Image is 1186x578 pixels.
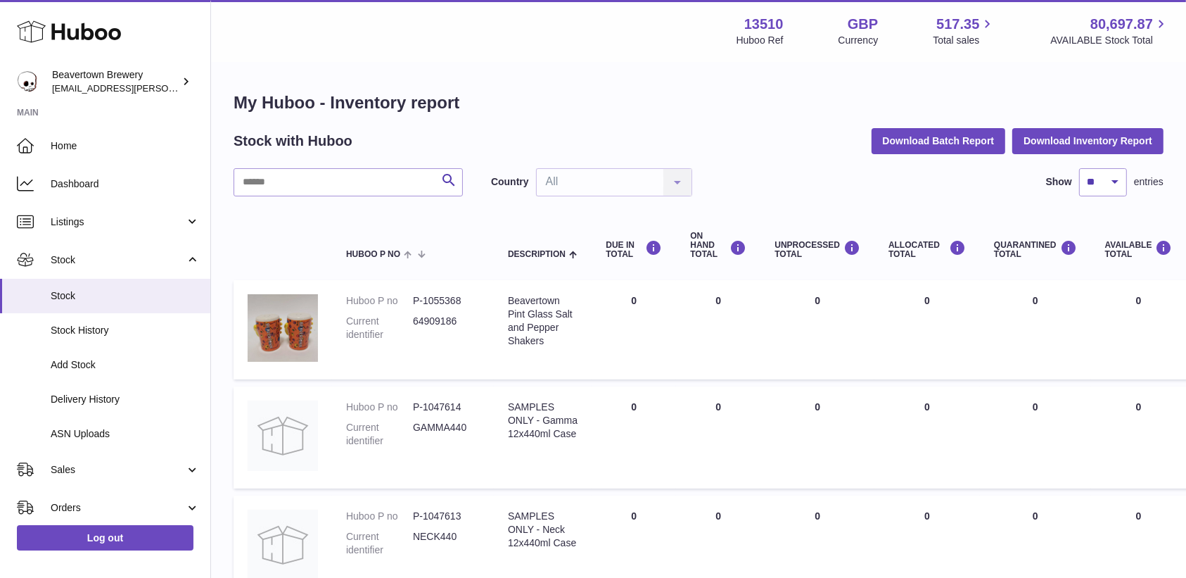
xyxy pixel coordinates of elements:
[234,132,352,151] h2: Stock with Huboo
[888,240,966,259] div: ALLOCATED Total
[760,387,874,489] td: 0
[592,280,676,379] td: 0
[413,530,480,557] dd: NECK440
[676,280,760,379] td: 0
[936,15,979,34] span: 517.35
[874,387,980,489] td: 0
[933,34,995,47] span: Total sales
[413,510,480,523] dd: P-1047613
[874,280,980,379] td: 0
[508,250,566,259] span: Description
[52,82,282,94] span: [EMAIL_ADDRESS][PERSON_NAME][DOMAIN_NAME]
[592,387,676,489] td: 0
[933,15,995,47] a: 517.35 Total sales
[248,294,318,362] img: product image
[51,215,185,229] span: Listings
[1050,15,1169,47] a: 80,697.87 AVAILABLE Stock Total
[1050,34,1169,47] span: AVAILABLE Stock Total
[690,232,746,260] div: ON HAND Total
[1134,175,1163,189] span: entries
[744,15,784,34] strong: 13510
[491,175,529,189] label: Country
[51,358,200,372] span: Add Stock
[51,177,200,191] span: Dashboard
[51,139,200,153] span: Home
[51,463,185,477] span: Sales
[346,530,413,557] dt: Current identifier
[606,240,662,259] div: DUE IN TOTAL
[51,427,200,441] span: ASN Uploads
[508,294,578,348] div: Beavertown Pint Glass Salt and Pepper Shakers
[872,128,1006,153] button: Download Batch Report
[1033,401,1038,413] span: 0
[508,401,578,441] div: SAMPLES ONLY - Gamma 12x440ml Case
[51,289,200,303] span: Stock
[51,501,185,515] span: Orders
[1090,15,1153,34] span: 80,697.87
[346,510,413,523] dt: Huboo P no
[17,525,193,551] a: Log out
[848,15,878,34] strong: GBP
[994,240,1077,259] div: QUARANTINED Total
[676,387,760,489] td: 0
[346,401,413,414] dt: Huboo P no
[1033,510,1038,522] span: 0
[52,68,179,95] div: Beavertown Brewery
[1105,240,1173,259] div: AVAILABLE Total
[839,34,879,47] div: Currency
[413,421,480,448] dd: GAMMA440
[1033,295,1038,306] span: 0
[51,324,200,337] span: Stock History
[17,71,38,92] img: kit.lowe@beavertownbrewery.co.uk
[413,315,480,341] dd: 64909186
[248,401,318,471] img: product image
[413,294,480,308] dd: P-1055368
[1046,175,1072,189] label: Show
[346,250,400,259] span: Huboo P no
[1012,128,1163,153] button: Download Inventory Report
[346,421,413,448] dt: Current identifier
[346,315,413,341] dt: Current identifier
[760,280,874,379] td: 0
[51,253,185,267] span: Stock
[234,92,1163,114] h1: My Huboo - Inventory report
[51,393,200,406] span: Delivery History
[737,34,784,47] div: Huboo Ref
[774,240,860,259] div: UNPROCESSED Total
[346,294,413,308] dt: Huboo P no
[413,401,480,414] dd: P-1047614
[508,510,578,550] div: SAMPLES ONLY - Neck 12x440ml Case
